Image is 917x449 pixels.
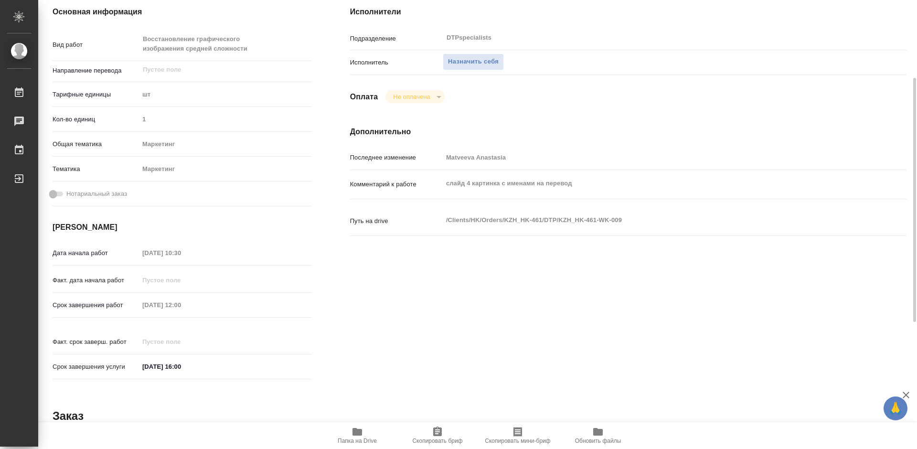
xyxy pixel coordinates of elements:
[139,273,223,287] input: Пустое поле
[350,180,443,189] p: Комментарий к работе
[139,161,312,177] div: Маркетинг
[66,189,127,199] span: Нотариальный заказ
[350,58,443,67] p: Исполнитель
[385,90,444,103] div: Не оплачена
[139,112,312,126] input: Пустое поле
[139,360,223,374] input: ✎ Введи что-нибудь
[139,136,312,152] div: Маркетинг
[53,362,139,372] p: Срок завершения услуги
[139,246,223,260] input: Пустое поле
[139,298,223,312] input: Пустое поле
[887,398,904,418] span: 🙏
[350,34,443,43] p: Подразделение
[443,212,860,228] textarea: /Clients/HK/Orders/KZH_HK-461/DTP/KZH_HK-461-WK-009
[139,86,312,103] div: шт
[397,422,478,449] button: Скопировать бриф
[317,422,397,449] button: Папка на Drive
[53,248,139,258] p: Дата начала работ
[350,216,443,226] p: Путь на drive
[350,91,378,103] h4: Оплата
[350,126,906,138] h4: Дополнительно
[142,64,289,75] input: Пустое поле
[478,422,558,449] button: Скопировать мини-бриф
[448,56,499,67] span: Назначить себя
[53,40,139,50] p: Вид работ
[443,150,860,164] input: Пустое поле
[139,335,223,349] input: Пустое поле
[53,300,139,310] p: Срок завершения работ
[558,422,638,449] button: Обновить файлы
[443,175,860,192] textarea: слайд 4 картинка с именами на перевод
[53,164,139,174] p: Тематика
[443,53,504,70] button: Назначить себя
[485,438,550,444] span: Скопировать мини-бриф
[575,438,621,444] span: Обновить файлы
[350,6,906,18] h4: Исполнители
[338,438,377,444] span: Папка на Drive
[350,153,443,162] p: Последнее изменение
[53,139,139,149] p: Общая тематика
[53,337,139,347] p: Факт. срок заверш. работ
[53,408,84,424] h2: Заказ
[53,66,139,75] p: Направление перевода
[53,6,312,18] h4: Основная информация
[53,276,139,285] p: Факт. дата начала работ
[53,90,139,99] p: Тарифные единицы
[53,115,139,124] p: Кол-во единиц
[390,93,433,101] button: Не оплачена
[412,438,462,444] span: Скопировать бриф
[53,222,312,233] h4: [PERSON_NAME]
[884,396,907,420] button: 🙏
